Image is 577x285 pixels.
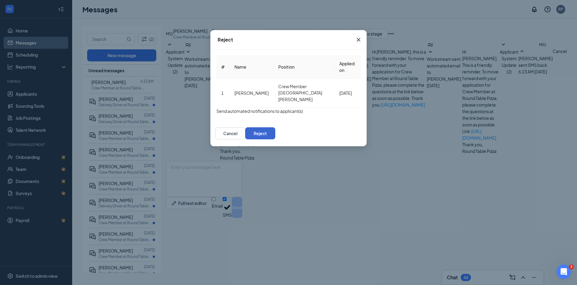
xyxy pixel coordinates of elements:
[218,36,233,43] div: Reject
[334,55,361,79] th: Applied on
[221,90,224,96] span: 1
[216,55,230,79] th: #
[273,55,334,79] th: Position
[334,79,361,108] td: [DATE]
[569,265,574,269] span: 3
[278,89,330,103] span: [GEOGRAPHIC_DATA][PERSON_NAME]
[355,36,362,43] svg: Cross
[245,127,275,139] button: Reject
[216,108,303,114] span: Send automated notifications to applicant(s)
[230,79,273,108] td: [PERSON_NAME]
[557,265,571,279] iframe: Intercom live chat
[350,30,367,49] button: Close
[278,83,330,89] span: Crew Member
[215,127,245,139] button: Cancel
[230,55,273,79] th: Name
